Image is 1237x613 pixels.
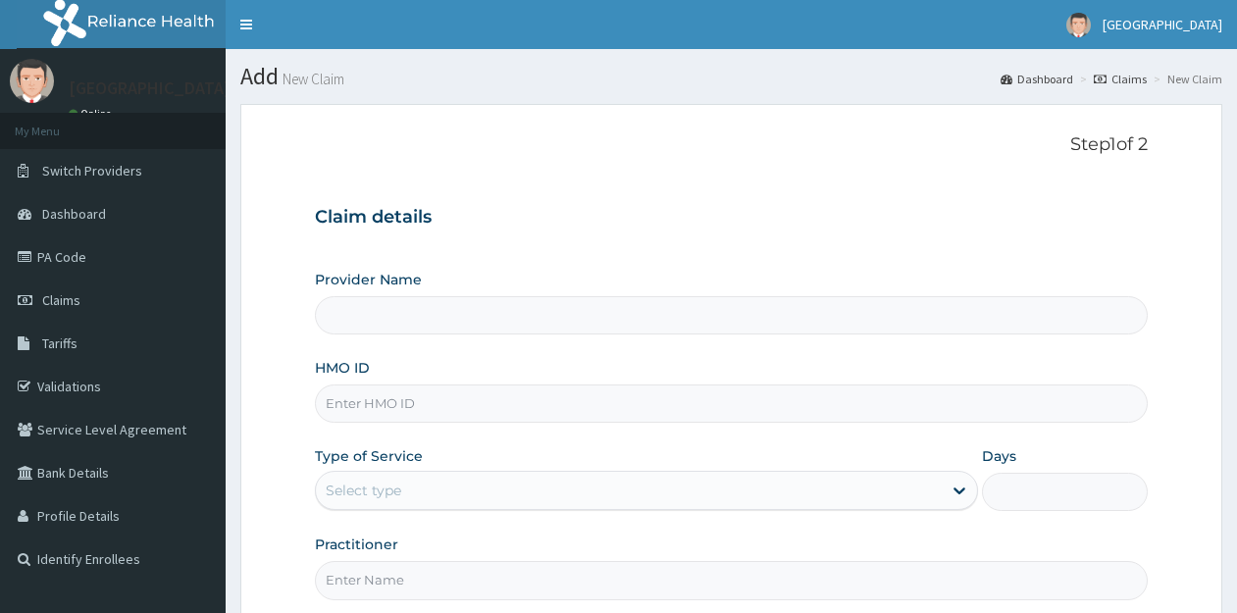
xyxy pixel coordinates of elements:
[1001,71,1073,87] a: Dashboard
[326,481,401,500] div: Select type
[315,561,1148,599] input: Enter Name
[315,384,1148,423] input: Enter HMO ID
[1094,71,1147,87] a: Claims
[315,207,1148,229] h3: Claim details
[315,270,422,289] label: Provider Name
[315,358,370,378] label: HMO ID
[10,59,54,103] img: User Image
[42,205,106,223] span: Dashboard
[982,446,1016,466] label: Days
[315,134,1148,156] p: Step 1 of 2
[69,107,116,121] a: Online
[315,446,423,466] label: Type of Service
[42,334,77,352] span: Tariffs
[42,291,80,309] span: Claims
[315,535,398,554] label: Practitioner
[1066,13,1091,37] img: User Image
[240,64,1222,89] h1: Add
[1103,16,1222,33] span: [GEOGRAPHIC_DATA]
[279,72,344,86] small: New Claim
[42,162,142,179] span: Switch Providers
[1149,71,1222,87] li: New Claim
[69,79,231,97] p: [GEOGRAPHIC_DATA]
